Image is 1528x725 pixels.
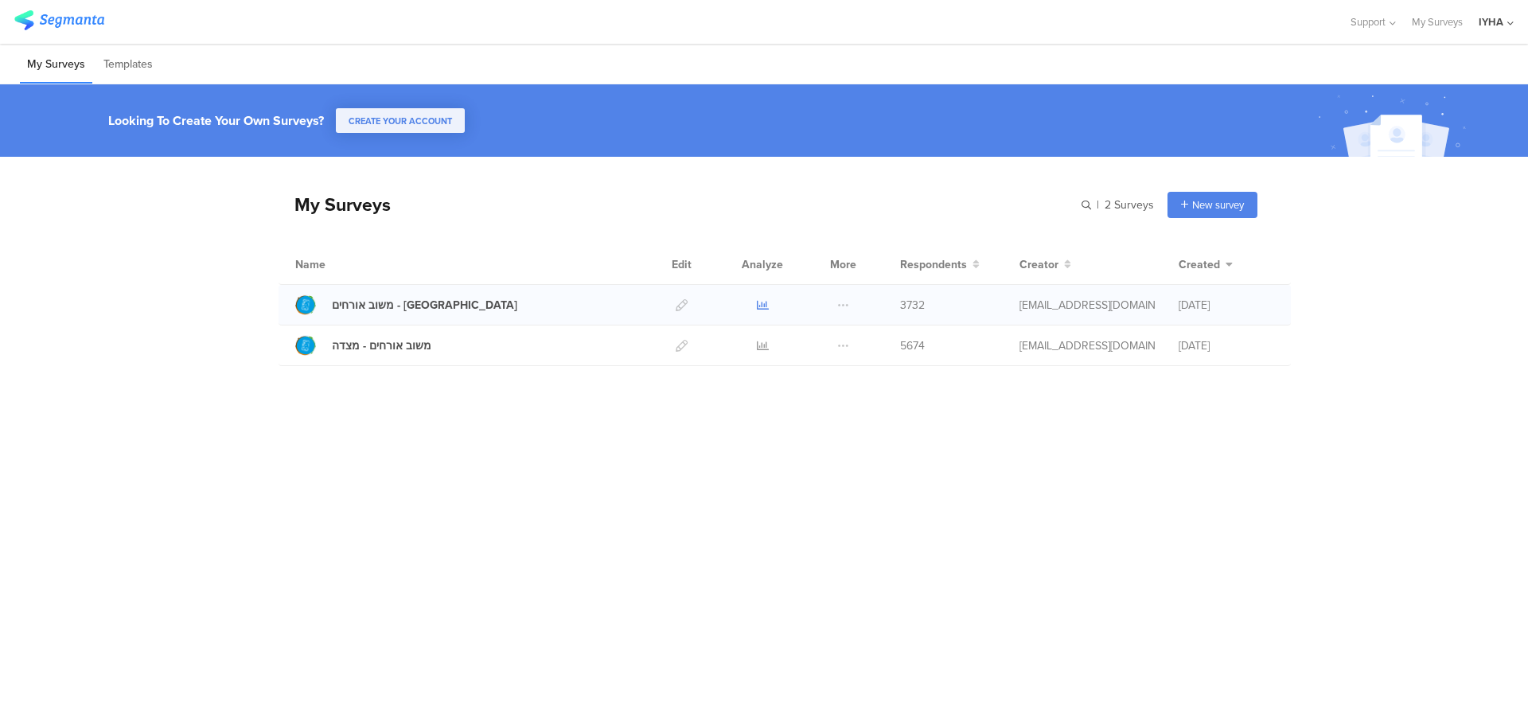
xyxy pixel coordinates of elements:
[1312,89,1476,162] img: create_account_image.svg
[900,256,980,273] button: Respondents
[1179,297,1274,314] div: [DATE]
[1094,197,1101,213] span: |
[1019,337,1155,354] div: ofir@iyha.org.il
[1019,297,1155,314] div: ofir@iyha.org.il
[336,108,465,133] button: CREATE YOUR ACCOUNT
[96,46,160,84] li: Templates
[349,115,452,127] span: CREATE YOUR ACCOUNT
[1179,256,1233,273] button: Created
[1351,14,1386,29] span: Support
[295,335,431,356] a: משוב אורחים - מצדה
[295,294,517,315] a: משוב אורחים - [GEOGRAPHIC_DATA]
[20,46,92,84] li: My Surveys
[1019,256,1071,273] button: Creator
[900,337,925,354] span: 5674
[900,297,925,314] span: 3732
[279,191,391,218] div: My Surveys
[1479,14,1503,29] div: IYHA
[332,297,517,314] div: משוב אורחים - עין גדי
[14,10,104,30] img: segmanta logo
[826,244,860,284] div: More
[1105,197,1154,213] span: 2 Surveys
[108,111,324,130] div: Looking To Create Your Own Surveys?
[665,244,699,284] div: Edit
[1179,256,1220,273] span: Created
[739,244,786,284] div: Analyze
[295,256,391,273] div: Name
[900,256,967,273] span: Respondents
[332,337,431,354] div: משוב אורחים - מצדה
[1192,197,1244,212] span: New survey
[1179,337,1274,354] div: [DATE]
[1019,256,1058,273] span: Creator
